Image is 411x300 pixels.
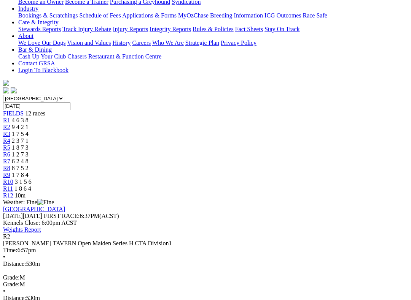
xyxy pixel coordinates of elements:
[3,192,13,199] a: R12
[3,124,10,130] a: R2
[15,178,32,185] span: 3 1 5 6
[3,213,23,219] span: [DATE]
[122,12,177,19] a: Applications & Forms
[67,53,161,60] a: Chasers Restaurant & Function Centre
[18,39,408,46] div: About
[14,185,31,192] span: 1 8 6 4
[3,274,408,281] div: M
[3,117,10,123] a: R1
[67,39,111,46] a: Vision and Values
[18,12,408,19] div: Industry
[113,26,148,32] a: Injury Reports
[185,39,219,46] a: Strategic Plan
[3,281,408,288] div: M
[18,67,68,73] a: Login To Blackbook
[3,178,13,185] a: R10
[12,172,29,178] span: 1 7 8 4
[221,39,256,46] a: Privacy Policy
[3,247,18,253] span: Time:
[18,12,78,19] a: Bookings & Scratchings
[3,261,26,267] span: Distance:
[3,288,5,294] span: •
[18,53,408,60] div: Bar & Dining
[12,151,29,158] span: 1 2 7 3
[62,26,111,32] a: Track Injury Rebate
[12,131,29,137] span: 1 7 5 4
[18,33,33,39] a: About
[12,117,29,123] span: 4 6 3 8
[3,281,20,287] span: Grade:
[178,12,209,19] a: MyOzChase
[11,87,17,93] img: twitter.svg
[3,110,24,117] a: FIELDS
[264,26,299,32] a: Stay On Track
[3,165,10,171] a: R8
[44,213,80,219] span: FIRST RACE:
[3,185,13,192] a: R11
[3,226,41,233] a: Weights Report
[3,247,408,254] div: 6:57pm
[132,39,151,46] a: Careers
[3,206,65,212] a: [GEOGRAPHIC_DATA]
[3,254,5,260] span: •
[79,12,121,19] a: Schedule of Fees
[150,26,191,32] a: Integrity Reports
[303,12,327,19] a: Race Safe
[18,26,61,32] a: Stewards Reports
[3,131,10,137] a: R3
[3,137,10,144] a: R4
[3,213,42,219] span: [DATE]
[18,5,38,12] a: Industry
[112,39,131,46] a: History
[3,219,408,226] div: Kennels Close: 6:00pm ACST
[3,261,408,267] div: 530m
[3,172,10,178] a: R9
[3,233,10,240] span: R2
[18,26,408,33] div: Care & Integrity
[3,274,20,281] span: Grade:
[3,144,10,151] a: R5
[18,19,59,25] a: Care & Integrity
[3,80,9,86] img: logo-grsa-white.png
[18,39,65,46] a: We Love Our Dogs
[3,102,70,110] input: Select date
[15,192,25,199] span: 10m
[12,158,29,164] span: 6 2 4 8
[12,124,29,130] span: 9 4 2 1
[152,39,184,46] a: Who We Are
[25,110,45,117] span: 12 races
[18,53,66,60] a: Cash Up Your Club
[210,12,263,19] a: Breeding Information
[18,60,55,66] a: Contact GRSA
[3,151,10,158] a: R6
[3,158,10,164] a: R7
[3,87,9,93] img: facebook.svg
[12,165,29,171] span: 8 7 5 2
[193,26,234,32] a: Rules & Policies
[264,12,301,19] a: ICG Outcomes
[18,46,52,53] a: Bar & Dining
[235,26,263,32] a: Fact Sheets
[3,240,408,247] div: [PERSON_NAME] TAVERN Open Maiden Series H CTA Division1
[12,137,29,144] span: 2 3 7 1
[44,213,119,219] span: 6:37PM(ACST)
[37,199,54,206] img: Fine
[3,199,54,205] span: Weather: Fine
[12,144,29,151] span: 1 8 7 3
